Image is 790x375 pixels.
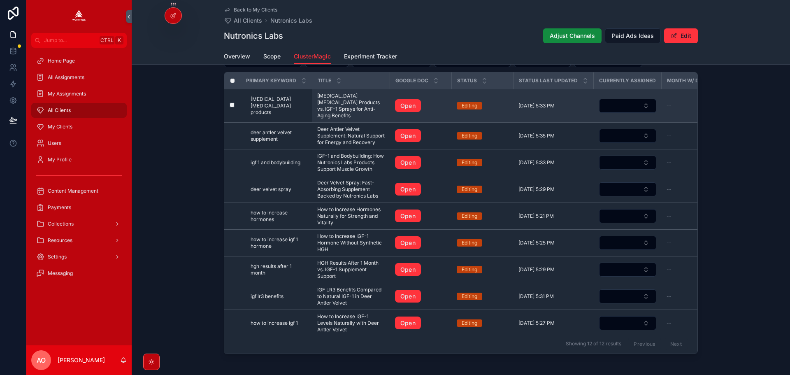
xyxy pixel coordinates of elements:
a: Nutronics Labs [270,16,312,25]
a: IGF-1 and Bodybuilding: How Nutronics Labs Products Support Muscle Growth [317,153,385,172]
span: hgh results after 1 month [251,263,307,276]
a: Editing [457,293,509,300]
span: [DATE] 5:31 PM [518,293,554,300]
span: [DATE] 5:21 PM [518,213,554,219]
a: Open [395,99,447,112]
span: Primary Keyword [246,77,296,84]
span: -- [667,133,671,139]
button: Adjust Channels [543,28,602,43]
a: Select Button [599,182,657,197]
a: Messaging [31,266,127,281]
a: Select Button [599,289,657,304]
a: HGH Results After 1 Month vs. IGF-1 Supplement Support [317,260,385,280]
a: how to increase igf 1 [251,320,307,326]
span: My Assignments [48,91,86,97]
a: Select Button [599,235,657,250]
a: Editing [457,132,509,140]
a: [MEDICAL_DATA] [MEDICAL_DATA] Products vs. IGF-1 Sprays for Anti-Aging Benefits [317,93,385,119]
button: Select Button [599,156,656,170]
span: -- [667,186,671,193]
span: K [116,37,123,44]
span: Paid Ads Ideas [612,32,654,40]
span: Adjust Channels [550,32,595,40]
button: Select Button [599,236,656,250]
div: Editing [462,159,477,166]
a: Back to My Clients [224,7,277,13]
a: [DATE] 5:33 PM [518,102,589,109]
span: Scope [263,52,281,61]
button: Select Button [599,209,656,223]
a: Open [395,290,421,303]
button: Select Button [599,316,656,330]
span: -- [667,159,671,166]
a: My Clients [31,119,127,134]
h1: Nutronics Labs [224,30,283,42]
a: how to increase hormones [251,210,307,223]
span: Currently Assigned [599,77,656,84]
a: Payments [31,200,127,215]
span: Home Page [48,58,75,64]
a: Experiment Tracker [344,49,397,65]
span: IGF LR3 Benefits Compared to Natural IGF-1 in Deer Antler Velvet [317,286,385,306]
span: deer velvet spray [251,186,291,193]
a: igf 1 and bodybuilding [251,159,307,166]
a: Open [395,210,447,223]
a: how to increase igf 1 hormone [251,236,307,249]
span: My Clients [48,123,72,130]
a: [MEDICAL_DATA] [MEDICAL_DATA] products [251,96,307,116]
a: -- [667,320,723,326]
img: App logo [72,10,86,23]
span: My Profile [48,156,72,163]
span: [DATE] 5:35 PM [518,133,555,139]
span: How to Increase IGF-1 Levels Naturally with Deer Antler Velvet [317,313,385,333]
a: Open [395,183,421,196]
a: Open [395,263,421,276]
a: My Profile [31,152,127,167]
a: Open [395,263,447,276]
span: All Assignments [48,74,84,81]
span: Payments [48,204,71,211]
a: [DATE] 5:29 PM [518,186,589,193]
a: deer antler velvet supplement [251,129,307,142]
a: -- [667,266,723,273]
a: Open [395,317,447,330]
a: Select Button [599,98,657,113]
span: Overview [224,52,250,61]
a: Open [395,129,447,142]
span: Resources [48,237,72,244]
a: [DATE] 5:25 PM [518,240,589,246]
a: Open [395,129,421,142]
a: -- [667,293,723,300]
div: Editing [462,293,477,300]
a: Editing [457,319,509,327]
span: Users [48,140,61,147]
span: How to Increase Hormones Naturally for Strength and Vitality [317,206,385,226]
span: -- [667,320,671,326]
button: Edit [664,28,698,43]
a: Open [395,156,421,169]
div: Editing [462,132,477,140]
a: Deer Velvet Spray: Fast-Absorbing Supplement Backed by Nutronics Labs [317,179,385,199]
a: Select Button [599,209,657,224]
span: [DATE] 5:25 PM [518,240,555,246]
div: Editing [462,319,477,327]
span: Jump to... [44,37,96,44]
span: Experiment Tracker [344,52,397,61]
a: Resources [31,233,127,248]
span: Google Doc [395,77,428,84]
span: Messaging [48,270,73,277]
button: Jump to...CtrlK [31,33,127,48]
a: -- [667,240,723,246]
a: Select Button [599,262,657,277]
a: Deer Antler Velvet Supplement: Natural Support for Energy and Recovery [317,126,385,146]
a: All Clients [31,103,127,118]
a: Home Page [31,54,127,68]
button: Select Button [599,129,656,143]
a: Editing [457,239,509,247]
a: How to Increase IGF-1 Hormone Without Synthetic HGH [317,233,385,253]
